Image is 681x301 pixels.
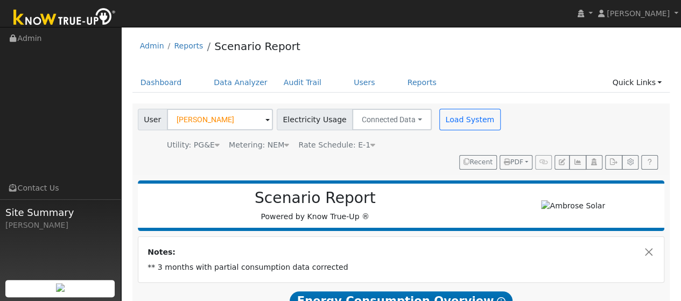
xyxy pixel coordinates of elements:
button: PDF [500,155,532,170]
strong: Notes: [148,248,175,256]
input: Select a User [167,109,273,130]
button: Login As [586,155,602,170]
span: User [138,109,167,130]
a: Users [346,73,383,93]
span: Alias: HE1 [298,141,375,149]
div: [PERSON_NAME] [5,220,115,231]
img: retrieve [56,283,65,292]
button: Close [643,247,655,258]
a: Dashboard [132,73,190,93]
img: Know True-Up [8,6,121,30]
div: Metering: NEM [229,139,289,151]
button: Load System [439,109,501,130]
img: Ambrose Solar [541,200,605,212]
a: Help Link [641,155,658,170]
a: Admin [140,41,164,50]
h2: Scenario Report [149,189,481,207]
button: Multi-Series Graph [569,155,586,170]
button: Settings [622,155,638,170]
td: ** 3 months with partial consumption data corrected [146,260,657,275]
a: Data Analyzer [206,73,276,93]
a: Audit Trail [276,73,329,93]
a: Scenario Report [214,40,300,53]
a: Reports [399,73,445,93]
span: Electricity Usage [277,109,353,130]
span: [PERSON_NAME] [607,9,670,18]
button: Edit User [554,155,570,170]
button: Connected Data [352,109,432,130]
a: Quick Links [604,73,670,93]
span: Site Summary [5,205,115,220]
a: Reports [174,41,203,50]
span: PDF [504,158,523,166]
div: Utility: PG&E [167,139,220,151]
button: Recent [459,155,497,170]
div: Powered by Know True-Up ® [143,189,487,222]
button: Export Interval Data [605,155,622,170]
